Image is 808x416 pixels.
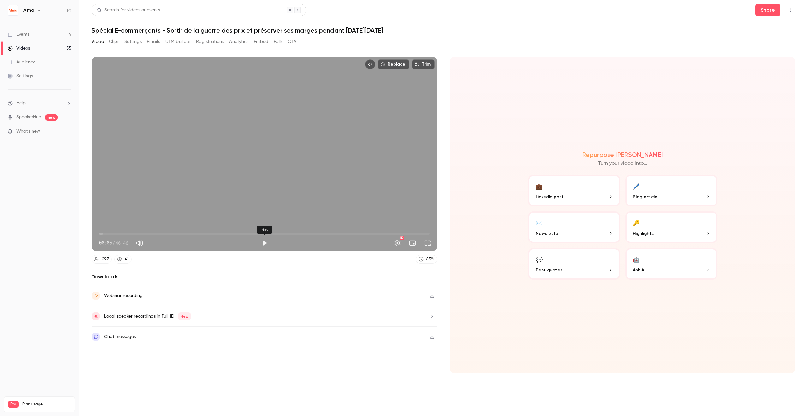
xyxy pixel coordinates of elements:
[528,248,620,280] button: 💬Best quotes
[8,5,18,15] img: Alma
[8,73,33,79] div: Settings
[625,211,717,243] button: 🔑Highlights
[16,100,26,106] span: Help
[274,37,283,47] button: Polls
[16,128,40,135] span: What's new
[378,59,409,69] button: Replace
[391,237,404,249] button: Settings
[97,7,160,14] div: Search for videos or events
[92,255,112,264] a: 297
[426,256,434,263] div: 65 %
[125,256,129,263] div: 41
[22,402,71,407] span: Plan usage
[23,7,34,14] h6: Alma
[64,129,71,134] iframe: Noticeable Trigger
[147,37,160,47] button: Emails
[528,211,620,243] button: ✉️Newsletter
[625,175,717,206] button: 🖊️Blog article
[102,256,109,263] div: 297
[536,254,543,264] div: 💬
[288,37,296,47] button: CTA
[258,237,271,249] button: Play
[633,218,640,228] div: 🔑
[8,45,30,51] div: Videos
[92,27,795,34] h1: Spécial E-commerçants - Sortir de la guerre des prix et préserver ses marges pendant [DATE][DATE]
[633,193,657,200] span: Blog article
[412,59,435,69] button: Trim
[99,240,128,246] div: 00:00
[229,37,249,47] button: Analytics
[257,226,272,234] div: Play
[45,114,58,121] span: new
[92,37,104,47] button: Video
[755,4,780,16] button: Share
[536,218,543,228] div: ✉️
[254,37,269,47] button: Embed
[536,181,543,191] div: 💼
[116,240,128,246] span: 46:46
[582,151,663,158] h2: Repurpose [PERSON_NAME]
[536,193,564,200] span: LinkedIn post
[16,114,41,121] a: SpeakerHub
[406,237,419,249] button: Turn on miniplayer
[109,37,119,47] button: Clips
[92,273,437,281] h2: Downloads
[536,230,560,237] span: Newsletter
[104,333,136,341] div: Chat messages
[165,37,191,47] button: UTM builder
[178,312,191,320] span: New
[421,237,434,249] button: Full screen
[528,175,620,206] button: 💼LinkedIn post
[133,237,146,249] button: Mute
[124,37,142,47] button: Settings
[416,255,437,264] a: 65%
[598,160,647,167] p: Turn your video into...
[8,401,19,408] span: Pro
[104,312,191,320] div: Local speaker recordings in FullHD
[785,5,795,15] button: Top Bar Actions
[633,254,640,264] div: 🤖
[8,100,71,106] li: help-dropdown-opener
[625,248,717,280] button: 🤖Ask Ai...
[112,240,115,246] span: /
[196,37,224,47] button: Registrations
[8,31,29,38] div: Events
[104,292,143,300] div: Webinar recording
[633,267,648,273] span: Ask Ai...
[633,181,640,191] div: 🖊️
[400,236,404,240] div: HD
[8,59,36,65] div: Audience
[633,230,654,237] span: Highlights
[114,255,132,264] a: 41
[99,240,112,246] span: 00:00
[365,59,375,69] button: Embed video
[536,267,562,273] span: Best quotes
